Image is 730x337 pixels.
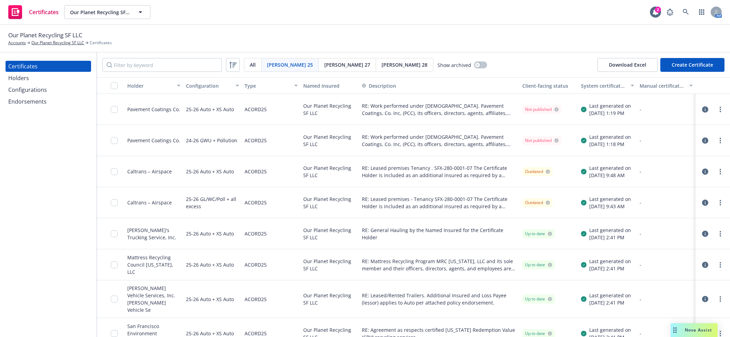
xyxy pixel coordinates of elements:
[300,125,359,156] div: Our Planet Recycling SF LLC
[598,58,658,72] button: Download Excel
[186,98,234,121] div: 25-26 Auto + XS Auto
[127,254,180,276] div: Mattress Recycling Council [US_STATE], LLC
[111,261,118,268] input: Toggle Row Selected
[663,5,677,19] a: Report a Bug
[362,102,517,117] span: RE: Work performed under [DEMOGRAPHIC_DATA]. Pavement Coatings, Co. Inc, (PCC), its officers, dir...
[245,253,267,276] div: ACORD25
[671,323,718,337] button: Nova Assist
[525,200,550,206] div: Outdated
[685,327,712,333] span: Nova Assist
[589,265,631,272] div: [DATE] 2:41 PM
[29,9,59,15] span: Certificates
[382,61,427,68] span: [PERSON_NAME] 28
[589,195,631,203] div: Last generated on
[525,296,552,302] div: Up to date
[640,261,693,268] div: -
[671,323,679,337] div: Drag to move
[242,77,300,94] button: Type
[716,199,724,207] a: more
[111,137,118,144] input: Toggle Row Selected
[362,227,517,241] button: RE: General Hauling by the Named Insured for the Certificate Holder
[362,258,517,272] button: RE: Mattress Recycling Program MRC [US_STATE], LLC and its sole member and their officers, direct...
[640,330,693,337] div: -
[6,96,91,107] a: Endorsements
[716,136,724,145] a: more
[525,262,552,268] div: Up to date
[640,168,693,175] div: -
[186,285,234,314] div: 25-26 Auto + XS Auto
[267,61,313,68] span: [PERSON_NAME] 25
[245,98,267,121] div: ACORD25
[245,191,267,214] div: ACORD25
[640,137,693,144] div: -
[679,5,693,19] a: Search
[300,280,359,318] div: Our Planet Recycling SF LLC
[300,187,359,218] div: Our Planet Recycling SF LLC
[111,106,118,113] input: Toggle Row Selected
[111,199,118,206] input: Toggle Row Selected
[589,172,631,179] div: [DATE] 9:48 AM
[640,296,693,303] div: -
[245,129,267,152] div: ACORD25
[8,61,38,72] div: Certificates
[525,168,550,175] div: Outdated
[127,168,172,175] div: Caltrans – Airspace
[525,106,559,113] div: Not published
[186,253,234,276] div: 25-26 Auto + XS Auto
[640,106,693,113] div: -
[589,258,631,265] div: Last generated on
[300,218,359,249] div: Our Planet Recycling SF LLC
[111,168,118,175] input: Toggle Row Selected
[589,109,631,117] div: [DATE] 1:19 PM
[111,296,118,302] input: Toggle Row Selected
[640,230,693,237] div: -
[640,199,693,206] div: -
[127,137,180,144] div: Pavement Coatings Co.
[525,330,552,337] div: Up to date
[655,7,661,13] div: 2
[362,292,517,306] button: RE: Leased/Rented Trailers. Additional Insured and Loss Payee (lessor) applies to Auto per attach...
[90,40,112,46] span: Certificates
[186,191,239,214] div: 25-26 GL/WC/Poll + all excess
[525,137,559,144] div: Not published
[245,222,267,245] div: ACORD25
[716,105,724,114] a: more
[589,326,631,334] div: Last generated on
[581,82,627,89] div: System certificate last generated
[127,227,180,241] div: [PERSON_NAME]'s Trucking Service, Inc.
[637,77,696,94] button: Manual certificate last generated
[183,77,242,94] button: Configuration
[8,96,47,107] div: Endorsements
[245,160,267,183] div: ACORD25
[111,82,118,89] input: Select all
[525,231,552,237] div: Up to date
[300,156,359,187] div: Our Planet Recycling SF LLC
[589,141,631,148] div: [DATE] 1:18 PM
[362,133,517,148] button: RE: Work performed under [DEMOGRAPHIC_DATA]. Pavement Coatings, Co. Inc, (PCC), its officers, dir...
[127,82,173,89] div: Holder
[589,164,631,172] div: Last generated on
[362,195,517,210] button: RE: Leased premises - Tenancy SFX-280-0001-07 The Certificate Holder is included as an additional...
[589,234,631,241] div: [DATE] 2:41 PM
[186,160,234,183] div: 25-26 Auto + XS Auto
[300,77,359,94] button: Named Insured
[324,61,370,68] span: [PERSON_NAME] 27
[660,58,724,72] button: Create Certificate
[716,167,724,176] a: more
[716,230,724,238] a: more
[8,31,82,40] span: Our Planet Recycling SF LLC
[716,261,724,269] a: more
[589,299,631,306] div: [DATE] 2:41 PM
[300,249,359,280] div: Our Planet Recycling SF LLC
[589,133,631,141] div: Last generated on
[695,5,709,19] a: Switch app
[362,164,517,179] span: RE: Leased premises Tenancy . SFX-280-0001-07 The Certificate Holder is included as an additional...
[520,77,578,94] button: Client-facing status
[640,82,685,89] div: Manual certificate last generated
[111,330,118,337] input: Toggle Row Selected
